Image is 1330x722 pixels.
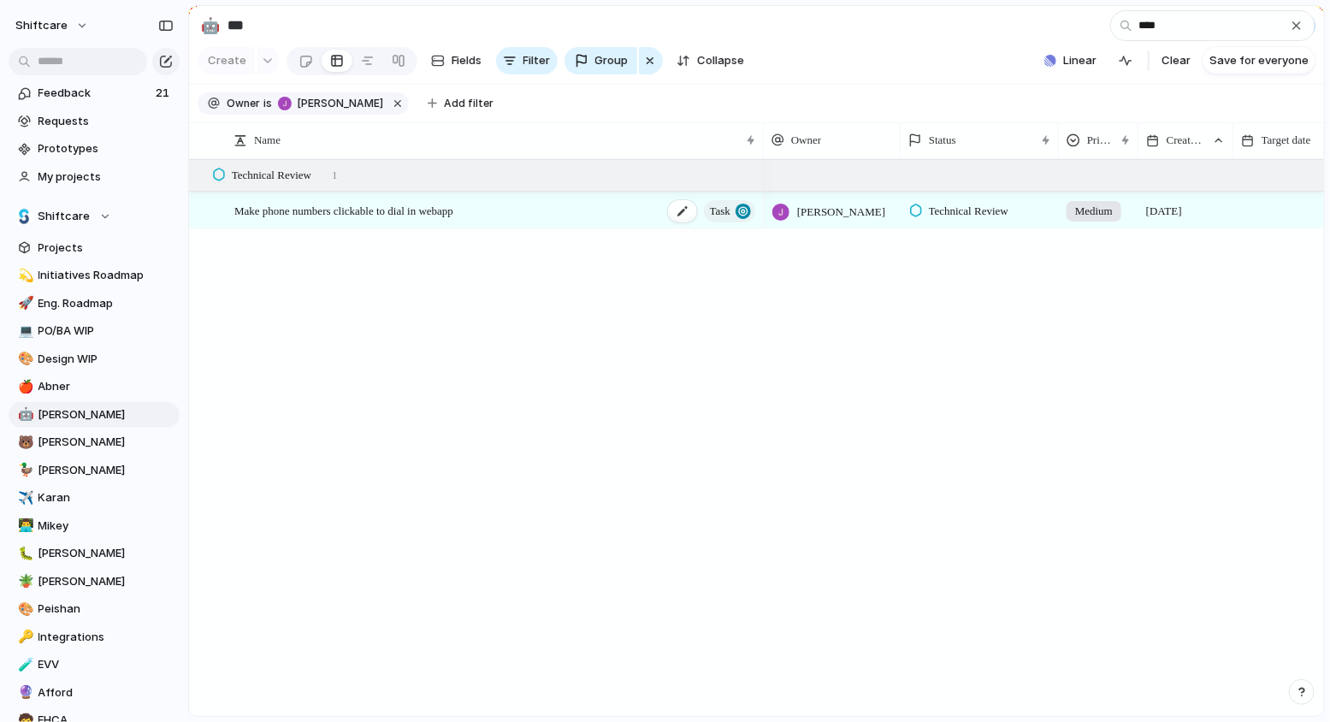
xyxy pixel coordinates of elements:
[417,92,504,115] button: Add filter
[444,96,494,111] span: Add filter
[791,132,821,149] span: Owner
[38,406,174,423] span: [PERSON_NAME]
[201,14,220,37] div: 🤖
[9,263,180,288] a: 💫Initiatives Roadmap
[274,94,387,113] button: [PERSON_NAME]
[260,94,275,113] button: is
[234,200,453,220] span: Make phone numbers clickable to dial in webapp
[156,85,173,102] span: 21
[15,601,33,618] button: 🎨
[38,434,174,451] span: [PERSON_NAME]
[1037,48,1103,74] button: Linear
[9,485,180,511] a: ✈️Karan
[452,52,482,69] span: Fields
[9,429,180,455] div: 🐻[PERSON_NAME]
[38,518,174,535] span: Mikey
[232,167,311,184] span: Technical Review
[670,47,751,74] button: Collapse
[565,47,637,74] button: Group
[1162,52,1191,69] span: Clear
[797,204,885,221] span: [PERSON_NAME]
[9,346,180,372] a: 🎨Design WIP
[15,378,33,395] button: 🍎
[9,291,180,317] a: 🚀Eng. Roadmap
[595,52,629,69] span: Group
[15,267,33,284] button: 💫
[18,544,30,564] div: 🐛
[929,203,1008,220] span: Technical Review
[18,460,30,480] div: 🦆
[38,629,174,646] span: Integrations
[15,406,33,423] button: 🤖
[227,96,260,111] span: Owner
[9,136,180,162] a: Prototypes
[18,405,30,424] div: 🤖
[38,378,174,395] span: Abner
[1063,52,1097,69] span: Linear
[38,267,174,284] span: Initiatives Roadmap
[15,629,33,646] button: 🔑
[9,513,180,539] div: 👨‍💻Mikey
[38,85,151,102] span: Feedback
[15,351,33,368] button: 🎨
[15,462,33,479] button: 🦆
[263,96,272,111] span: is
[1167,132,1206,149] span: Created at
[9,624,180,650] a: 🔑Integrations
[18,377,30,397] div: 🍎
[38,351,174,368] span: Design WIP
[298,96,383,111] span: [PERSON_NAME]
[9,458,180,483] a: 🦆[PERSON_NAME]
[9,235,180,261] a: Projects
[18,600,30,619] div: 🎨
[1087,132,1114,149] span: Priority
[38,601,174,618] span: Peishan
[38,573,174,590] span: [PERSON_NAME]
[704,200,755,222] button: Task
[38,545,174,562] span: [PERSON_NAME]
[1075,203,1113,220] span: Medium
[18,433,30,453] div: 🐻
[9,402,180,428] a: 🤖[PERSON_NAME]
[1262,132,1311,149] span: Target date
[9,374,180,399] a: 🍎Abner
[38,295,174,312] span: Eng. Roadmap
[15,295,33,312] button: 🚀
[9,569,180,595] a: 🪴[PERSON_NAME]
[38,656,174,673] span: EVV
[929,132,956,149] span: Status
[15,656,33,673] button: 🧪
[254,132,281,149] span: Name
[710,199,730,223] span: Task
[18,516,30,536] div: 👨‍💻
[15,573,33,590] button: 🪴
[9,596,180,622] a: 🎨Peishan
[496,47,558,74] button: Filter
[1146,203,1182,220] span: [DATE]
[38,208,91,225] span: Shiftcare
[1209,52,1309,69] span: Save for everyone
[38,489,174,506] span: Karan
[9,680,180,706] div: 🔮Afford
[18,322,30,341] div: 💻
[38,113,174,130] span: Requests
[15,323,33,340] button: 💻
[9,318,180,344] a: 💻PO/BA WIP
[9,541,180,566] a: 🐛[PERSON_NAME]
[9,652,180,678] div: 🧪EVV
[18,349,30,369] div: 🎨
[1155,47,1197,74] button: Clear
[8,12,98,39] button: shiftcare
[15,489,33,506] button: ✈️
[1203,47,1315,74] button: Save for everyone
[15,434,33,451] button: 🐻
